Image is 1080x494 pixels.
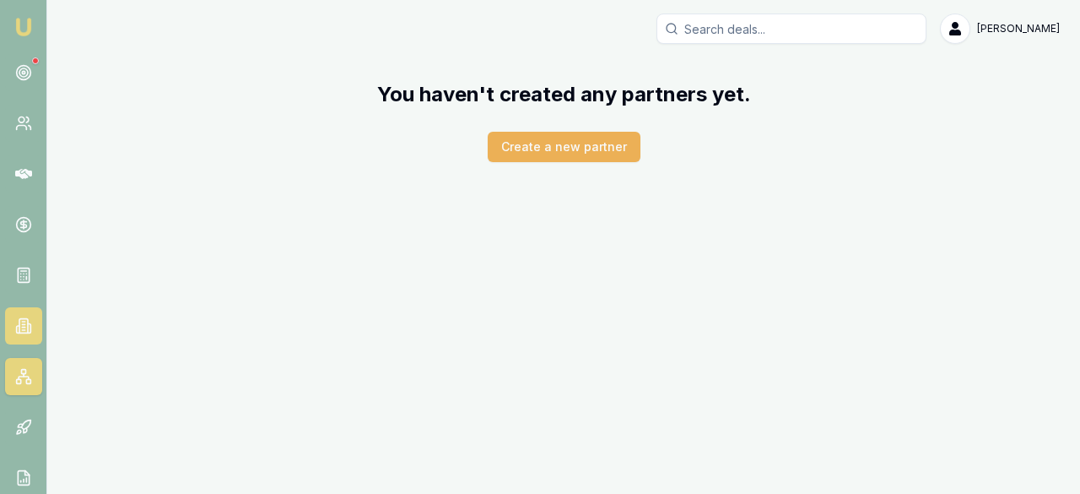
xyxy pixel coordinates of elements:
[488,138,640,155] a: Create a new partner
[656,14,926,44] input: Search deals
[977,22,1060,35] span: [PERSON_NAME]
[47,81,1080,108] h2: You haven't created any partners yet.
[13,17,34,37] img: emu-icon-u.png
[488,132,640,162] button: Create a new partner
